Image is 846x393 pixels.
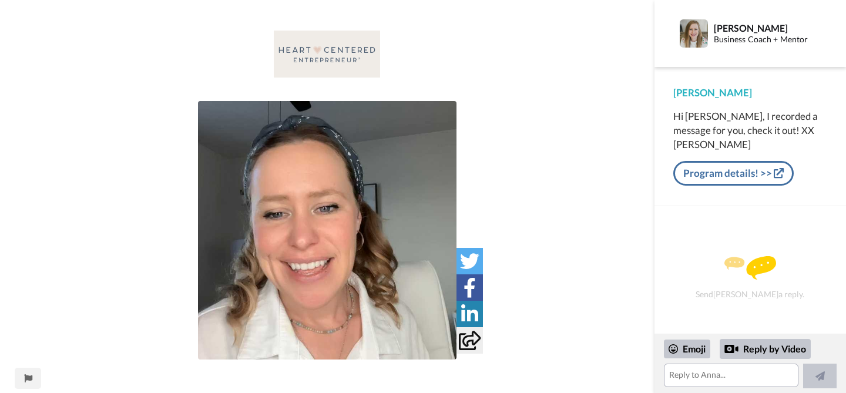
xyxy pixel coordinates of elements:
div: Reply by Video [724,342,738,356]
div: [PERSON_NAME] [714,22,827,33]
div: Send [PERSON_NAME] a reply. [670,227,830,328]
div: Business Coach + Mentor [714,35,827,45]
img: message.svg [724,256,776,280]
div: [PERSON_NAME] [673,86,827,100]
div: Emoji [664,340,710,358]
a: Program details! >> [673,161,794,186]
img: bf1b92e9-cd92-47bf-ba6b-34a4fb382d82-thumb.jpg [198,101,456,360]
div: Hi [PERSON_NAME], I recorded a message for you, check it out! XX [PERSON_NAME] [673,109,827,152]
div: Reply by Video [720,339,811,359]
img: Profile Image [680,19,708,48]
img: a88eaa05-5039-41f7-8a5b-3a09b076730a [274,31,380,78]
